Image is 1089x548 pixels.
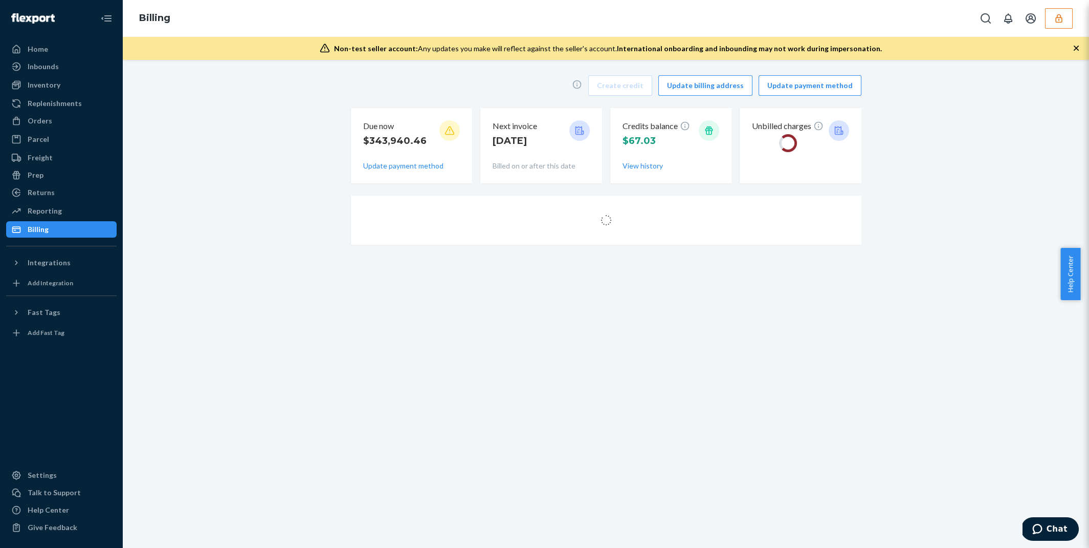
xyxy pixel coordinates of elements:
div: Returns [28,187,55,198]
div: Inventory [28,80,60,90]
div: Integrations [28,258,71,268]
a: Add Integration [6,275,117,291]
button: Close Navigation [96,8,117,29]
a: Freight [6,150,117,166]
span: Non-test seller account: [334,44,418,53]
button: Create credit [588,75,652,96]
button: View history [623,161,663,171]
button: Integrations [6,255,117,271]
button: Give Feedback [6,519,117,536]
div: Replenishments [28,98,82,109]
div: Settings [28,470,57,480]
span: International onboarding and inbounding may not work during impersonation. [617,44,882,53]
p: Due now [363,120,427,132]
a: Add Fast Tag [6,325,117,341]
p: Credits balance [623,120,690,132]
a: Parcel [6,131,117,147]
span: $67.03 [623,135,656,146]
button: Update billing address [658,75,752,96]
div: Talk to Support [28,488,81,498]
a: Billing [6,221,117,238]
div: Parcel [28,134,49,144]
a: Inbounds [6,58,117,75]
a: Returns [6,184,117,201]
a: Prep [6,167,117,183]
div: Orders [28,116,52,126]
p: $343,940.46 [363,134,427,147]
button: Open notifications [998,8,1018,29]
div: Billing [28,224,49,235]
div: Give Feedback [28,522,77,533]
a: Reporting [6,203,117,219]
iframe: Opens a widget where you can chat to one of our agents [1023,517,1079,543]
div: Add Fast Tag [28,328,64,337]
p: Billed on or after this date [493,161,590,171]
div: Freight [28,153,53,163]
ol: breadcrumbs [131,4,179,33]
button: Update payment method [363,161,443,171]
a: Replenishments [6,95,117,112]
button: Help Center [1060,248,1080,300]
button: Open account menu [1020,8,1041,29]
div: Fast Tags [28,307,60,318]
div: Add Integration [28,279,73,287]
button: Update payment method [759,75,861,96]
a: Settings [6,467,117,483]
img: Flexport logo [11,13,55,24]
p: Unbilled charges [752,120,824,132]
div: Help Center [28,505,69,515]
div: Home [28,44,48,54]
div: Reporting [28,206,62,216]
a: Billing [139,12,170,24]
button: Fast Tags [6,304,117,321]
div: Any updates you make will reflect against the seller's account. [334,44,882,54]
button: Open Search Box [975,8,996,29]
button: Talk to Support [6,484,117,501]
a: Inventory [6,77,117,93]
a: Help Center [6,502,117,518]
div: Prep [28,170,43,180]
div: Inbounds [28,61,59,72]
a: Orders [6,113,117,129]
a: Home [6,41,117,57]
p: Next invoice [493,120,537,132]
p: [DATE] [493,134,537,147]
